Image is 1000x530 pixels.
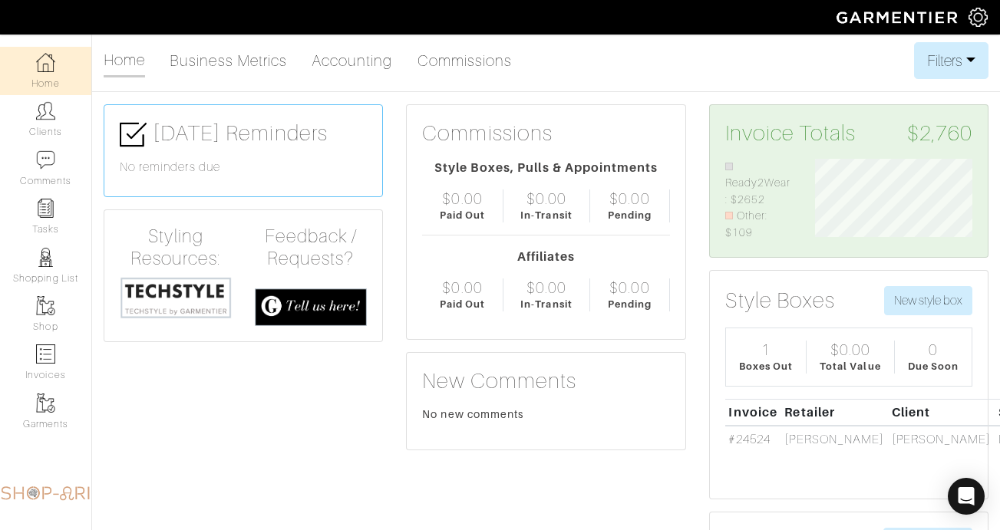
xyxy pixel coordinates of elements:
[829,4,969,31] img: garmentier-logo-header-white-b43fb05a5012e4ada735d5af1a66efaba907eab6374d6393d1fbf88cb4ef424d.png
[725,208,792,241] li: Other: $109
[914,42,988,79] button: Filters
[728,433,770,446] a: #24524
[948,478,985,515] div: Open Intercom Messenger
[312,45,393,76] a: Accounting
[422,120,553,146] h3: Commissions
[36,53,55,72] img: dashboard-icon-dbcd8f5a0b271acd01030246c82b418ddd0df26cd7fceb0bd07c9910d44c42f6.png
[781,399,888,426] th: Retailer
[526,189,566,208] div: $0.00
[36,248,55,267] img: stylists-icon-eb353228a002819b7ec25b43dbf5f0378dd9e0616d9560372ff212230b889e62.png
[440,208,485,222] div: Paid Out
[608,208,652,222] div: Pending
[36,150,55,170] img: comment-icon-a0a6a9ef722e966f86d9cbdc48e553b5cf19dbc54f86b18d962a5391bc8f6eb6.png
[820,359,881,374] div: Total Value
[36,296,55,315] img: garments-icon-b7da505a4dc4fd61783c78ac3ca0ef83fa9d6f193b1c9dc38574b1d14d53ca28.png
[781,426,888,471] td: [PERSON_NAME]
[929,341,938,359] div: 0
[608,297,652,311] div: Pending
[761,341,771,359] div: 1
[609,278,649,297] div: $0.00
[36,344,55,364] img: orders-icon-0abe47150d42831381b5fb84f609e132dff9fe21cb692f30cb5eec754e2cba89.png
[255,288,367,326] img: feedback_requests-3821251ac2bd56c73c230f3229a5b25d6eb027adea667894f41107c140538ee0.png
[526,278,566,297] div: $0.00
[442,278,482,297] div: $0.00
[417,45,513,76] a: Commissions
[120,225,232,270] h4: Styling Resources:
[442,189,482,208] div: $0.00
[739,359,793,374] div: Boxes Out
[170,45,287,76] a: Business Metrics
[120,160,367,175] h6: No reminders due
[725,288,836,314] h3: Style Boxes
[120,121,147,148] img: check-box-icon-36a4915ff3ba2bd8f6e4f29bc755bb66becd62c870f447fc0dd1365fcfddab58.png
[888,399,995,426] th: Client
[520,208,573,222] div: In-Transit
[725,159,792,209] li: Ready2Wear: $2652
[104,44,145,77] a: Home
[36,199,55,218] img: reminder-icon-8004d30b9f0a5d33ae49ab947aed9ed385cf756f9e5892f1edd6e32f2345188e.png
[422,159,669,177] div: Style Boxes, Pulls & Appointments
[36,393,55,413] img: garments-icon-b7da505a4dc4fd61783c78ac3ca0ef83fa9d6f193b1c9dc38574b1d14d53ca28.png
[969,8,988,27] img: gear-icon-white-bd11855cb880d31180b6d7d6211b90ccbf57a29d726f0c71d8c61bd08dd39cc2.png
[120,120,367,148] h3: [DATE] Reminders
[120,276,232,319] img: techstyle-93310999766a10050dc78ceb7f971a75838126fd19372ce40ba20cdf6a89b94b.png
[440,297,485,311] div: Paid Out
[907,120,972,146] span: $2,760
[609,189,649,208] div: $0.00
[888,426,995,471] td: [PERSON_NAME]
[884,286,972,315] button: New style box
[422,248,669,266] div: Affiliates
[422,368,669,394] h3: New Comments
[255,225,367,270] h4: Feedback / Requests?
[908,359,959,374] div: Due Soon
[422,407,669,422] div: No new comments
[520,297,573,311] div: In-Transit
[725,120,972,146] h3: Invoice Totals
[725,399,781,426] th: Invoice
[36,101,55,120] img: clients-icon-6bae9207a08558b7cb47a8932f037763ab4055f8c8b6bfacd5dc20c3e0201464.png
[830,341,870,359] div: $0.00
